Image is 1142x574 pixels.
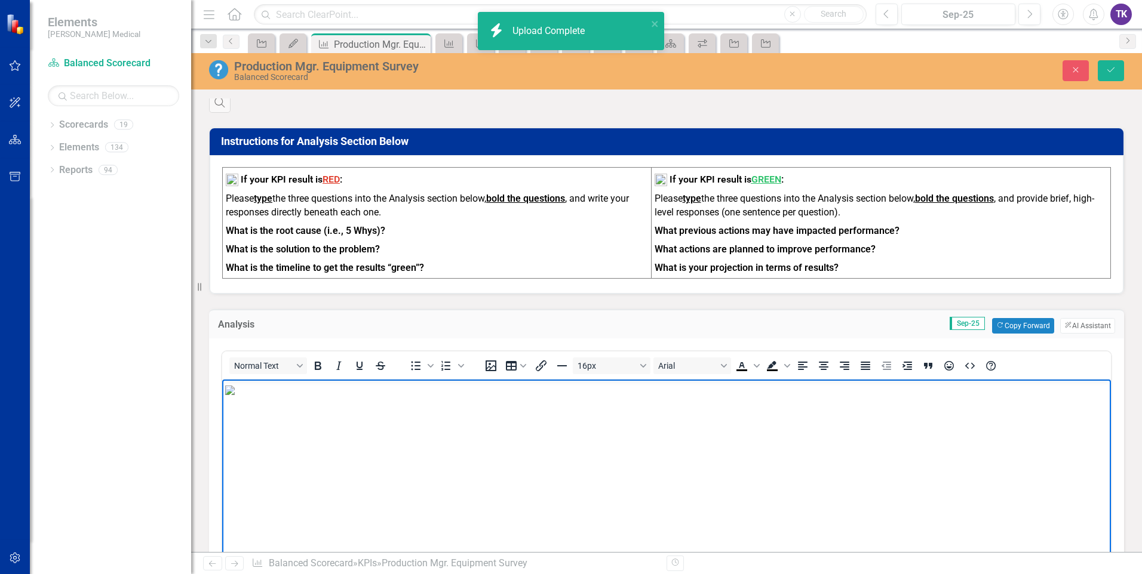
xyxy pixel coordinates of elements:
button: Font Arial [653,357,731,374]
div: Numbered list [436,357,466,374]
div: Text color Black [732,357,762,374]
button: Bold [308,357,328,374]
div: 19 [114,120,133,130]
h3: Analysis [218,319,380,330]
button: Font size 16px [573,357,650,374]
strong: What is the solution to the problem? [226,243,380,255]
a: KPIs [358,557,377,569]
button: AI Assistant [1060,318,1115,334]
button: Horizontal line [552,357,572,374]
strong: bold the questions [915,193,994,204]
div: Bullet list [406,357,435,374]
h3: Instructions for Analysis Section Below [221,135,1116,147]
span: Normal Text [234,361,293,371]
button: Strikethrough [370,357,391,374]
button: Sep-25 [901,4,1015,25]
strong: What is the root cause (i.e., 5 Whys)? [226,225,385,236]
button: Search [804,6,864,23]
small: [PERSON_NAME] Medical [48,29,140,39]
img: mceclip2%20v12.png [226,174,238,186]
a: Elements [59,141,99,155]
div: Balanced Scorecard [234,73,722,82]
button: Copy Forward [992,318,1054,334]
p: Please the three questions into the Analysis section below, , and provide brief, high-level respo... [655,192,1107,222]
button: Align center [813,357,834,374]
button: Underline [349,357,370,374]
div: Sep-25 [905,8,1011,22]
input: Search Below... [48,85,179,106]
button: HTML Editor [960,357,980,374]
td: To enrich screen reader interactions, please activate Accessibility in Grammarly extension settings [651,168,1110,278]
button: close [651,17,659,30]
button: Insert/edit link [531,357,551,374]
div: Upload Complete [512,24,588,38]
button: TK [1110,4,1132,25]
p: Please the three questions into the Analysis section below, , and write your responses directly b... [226,192,648,222]
span: Search [821,9,846,18]
img: mceclip1%20v16.png [655,174,667,186]
div: » » [251,557,658,570]
button: Blockquote [918,357,938,374]
a: Scorecards [59,118,108,132]
td: To enrich screen reader interactions, please activate Accessibility in Grammarly extension settings [223,168,652,278]
div: 134 [105,143,128,153]
button: Insert image [481,357,501,374]
strong: type [254,193,272,204]
button: Align right [834,357,855,374]
span: Sep-25 [950,317,985,330]
strong: If your KPI result is : [670,174,784,185]
input: Search ClearPoint... [254,4,867,25]
a: Balanced Scorecard [269,557,353,569]
div: Production Mgr. Equipment Survey [334,37,428,52]
strong: What is your projection in terms of results? [655,262,839,273]
button: Align left [793,357,813,374]
span: 16px [578,361,636,371]
button: Justify [855,357,876,374]
button: Decrease indent [876,357,897,374]
strong: What previous actions may have impacted performance? [655,225,900,236]
strong: If your KPI result is : [241,174,342,185]
button: Emojis [939,357,959,374]
strong: What is the timeline to get the results “green”? [226,262,424,273]
a: Balanced Scorecard [48,57,179,70]
a: Reports [59,163,93,177]
div: Production Mgr. Equipment Survey [382,557,527,569]
img: ClearPoint Strategy [6,14,27,35]
button: Block Normal Text [229,357,307,374]
strong: bold the questions [486,193,565,204]
span: GREEN [751,174,781,185]
span: Elements [48,15,140,29]
button: Increase indent [897,357,917,374]
div: 94 [99,165,118,175]
div: Production Mgr. Equipment Survey [234,60,722,73]
strong: type [683,193,701,204]
div: Background color Black [762,357,792,374]
span: Arial [658,361,717,371]
img: No Information [209,60,228,79]
button: Italic [329,357,349,374]
strong: What actions are planned to improve performance? [655,243,876,255]
span: RED [323,174,340,185]
button: Help [981,357,1001,374]
button: Table [502,357,530,374]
